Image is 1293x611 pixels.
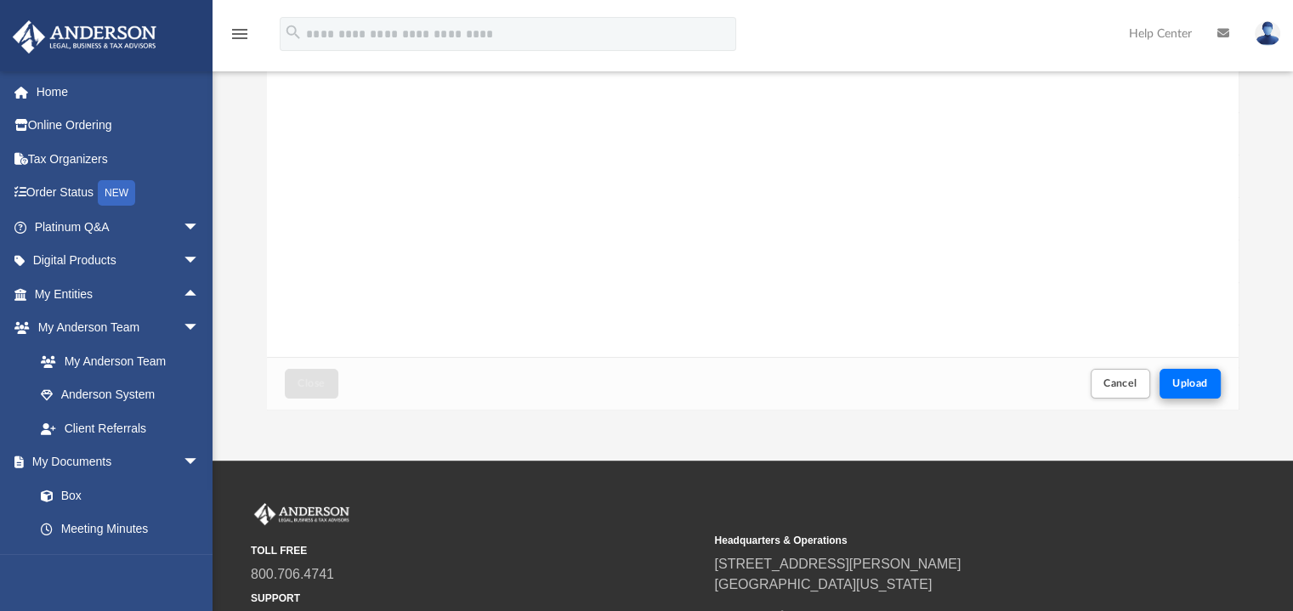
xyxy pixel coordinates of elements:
[24,378,217,412] a: Anderson System
[12,176,225,211] a: Order StatusNEW
[251,503,353,525] img: Anderson Advisors Platinum Portal
[1255,21,1280,46] img: User Pic
[12,142,225,176] a: Tax Organizers
[12,277,225,311] a: My Entitiesarrow_drop_up
[24,512,217,546] a: Meeting Minutes
[230,32,250,44] a: menu
[12,109,225,143] a: Online Ordering
[298,378,325,388] span: Close
[251,567,334,581] a: 800.706.4741
[1160,369,1221,399] button: Upload
[1172,378,1208,388] span: Upload
[714,577,932,591] a: [GEOGRAPHIC_DATA][US_STATE]
[183,210,217,245] span: arrow_drop_down
[285,369,337,399] button: Close
[12,244,225,278] a: Digital Productsarrow_drop_down
[12,311,217,345] a: My Anderson Teamarrow_drop_down
[24,344,208,378] a: My Anderson Team
[183,277,217,312] span: arrow_drop_up
[1091,369,1150,399] button: Cancel
[24,411,217,445] a: Client Referrals
[12,75,225,109] a: Home
[251,543,702,558] small: TOLL FREE
[8,20,162,54] img: Anderson Advisors Platinum Portal
[24,478,208,512] a: Box
[98,180,135,206] div: NEW
[183,244,217,279] span: arrow_drop_down
[183,445,217,480] span: arrow_drop_down
[1103,378,1137,388] span: Cancel
[251,591,702,606] small: SUPPORT
[714,533,1165,548] small: Headquarters & Operations
[12,210,225,244] a: Platinum Q&Aarrow_drop_down
[284,23,303,42] i: search
[714,557,961,571] a: [STREET_ADDRESS][PERSON_NAME]
[230,24,250,44] i: menu
[24,546,208,580] a: Forms Library
[12,445,217,479] a: My Documentsarrow_drop_down
[183,311,217,346] span: arrow_drop_down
